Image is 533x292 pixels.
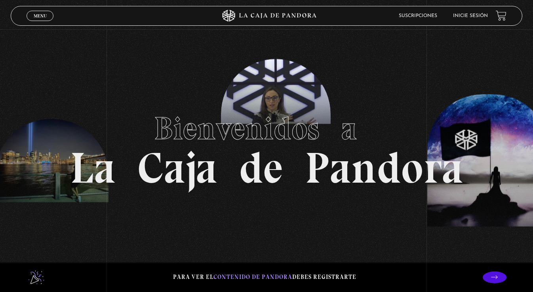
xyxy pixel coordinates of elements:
span: Bienvenidos a [154,109,379,147]
span: contenido de Pandora [213,273,292,281]
a: Inicie sesión [453,13,488,18]
span: Cerrar [31,20,49,26]
p: Para ver el debes registrarte [173,272,356,282]
a: Suscripciones [399,13,437,18]
h1: La Caja de Pandora [70,103,463,190]
a: View your shopping cart [496,10,506,21]
span: Menu [34,13,47,18]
